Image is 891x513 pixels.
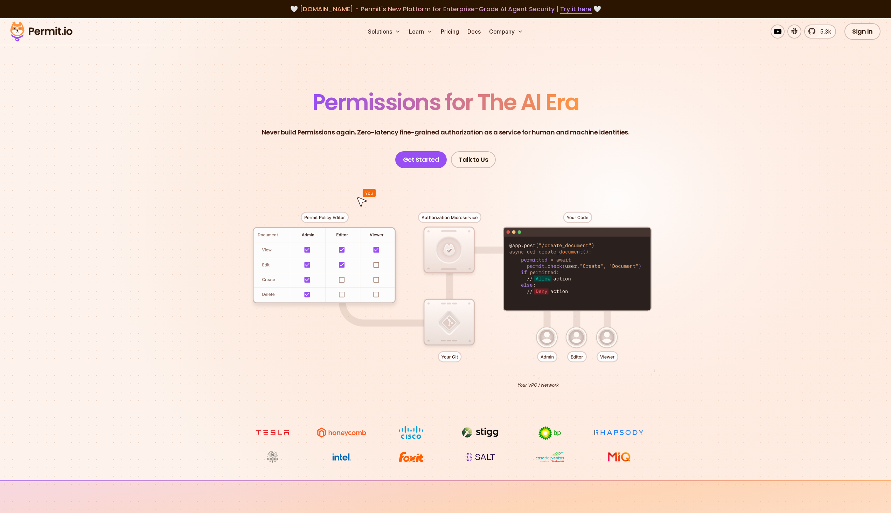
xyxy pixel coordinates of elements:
button: Learn [406,25,435,39]
a: Sign In [844,23,880,40]
img: Honeycomb [315,426,368,439]
button: Solutions [365,25,403,39]
img: Casa dos Ventos [523,450,576,464]
img: Foxit [385,450,437,464]
img: Cisco [385,426,437,439]
a: Talk to Us [451,151,496,168]
div: 🤍 🤍 [17,4,874,14]
img: bp [523,426,576,441]
a: Try it here [560,5,592,14]
img: salt [454,450,507,464]
img: Rhapsody Health [593,426,645,439]
img: Maricopa County Recorder\'s Office [246,450,299,464]
span: [DOMAIN_NAME] - Permit's New Platform for Enterprise-Grade AI Agent Security | [300,5,592,13]
img: Intel [315,450,368,464]
img: Permit logo [7,20,76,43]
button: Company [486,25,526,39]
img: tesla [246,426,299,439]
a: Get Started [395,151,447,168]
a: 5.3k [804,25,836,39]
a: Docs [465,25,483,39]
p: Never build Permissions again. Zero-latency fine-grained authorization as a service for human and... [262,127,629,137]
a: Pricing [438,25,462,39]
img: Stigg [454,426,507,439]
span: 5.3k [816,27,831,36]
img: MIQ [595,451,642,463]
span: Permissions for The AI Era [312,86,579,118]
